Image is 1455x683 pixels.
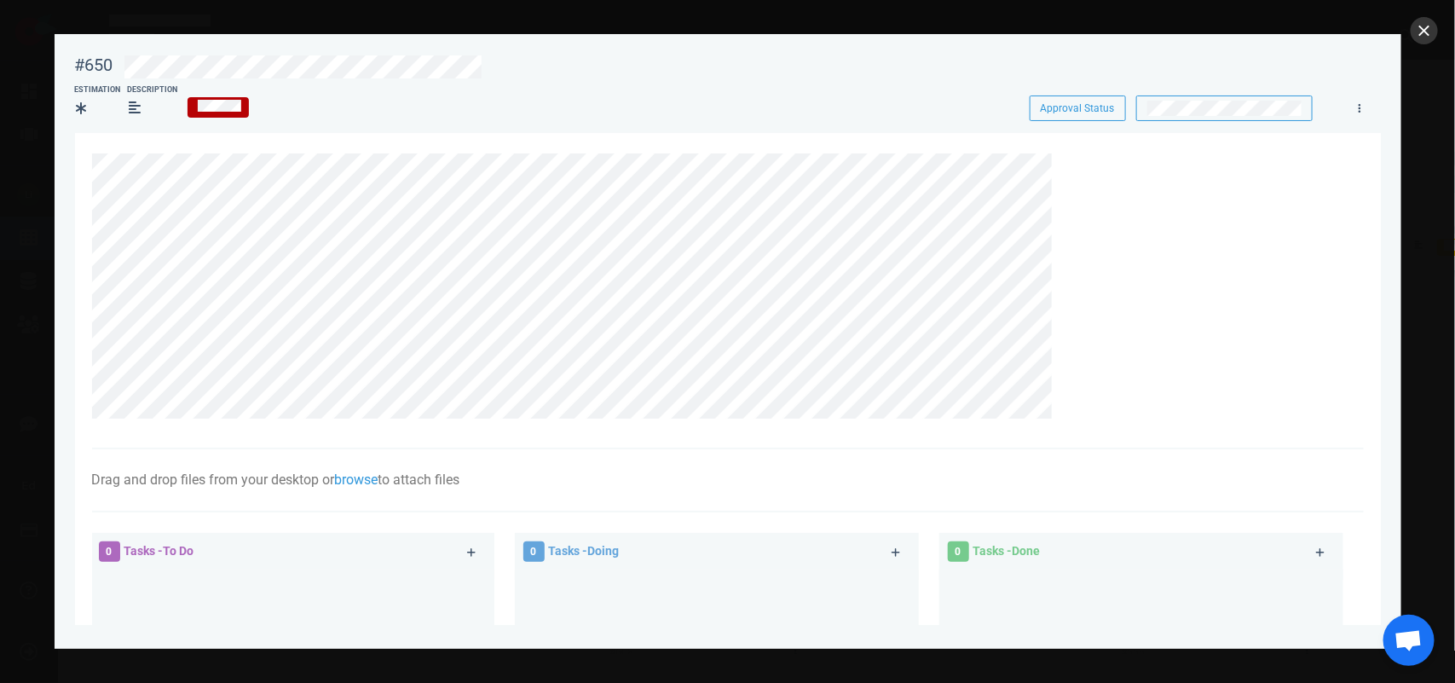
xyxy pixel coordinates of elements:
[75,84,121,96] div: Estimation
[1411,17,1438,44] button: close
[948,541,969,562] span: 0
[75,55,113,76] div: #650
[378,472,460,488] span: to attach files
[1030,96,1126,121] button: Approval Status
[99,541,120,562] span: 0
[549,544,620,558] span: Tasks - Doing
[335,472,378,488] a: browse
[128,84,178,96] div: Description
[523,541,545,562] span: 0
[92,472,335,488] span: Drag and drop files from your desktop or
[124,544,194,558] span: Tasks - To Do
[1383,615,1435,666] div: Aprire la chat
[973,544,1041,558] span: Tasks - Done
